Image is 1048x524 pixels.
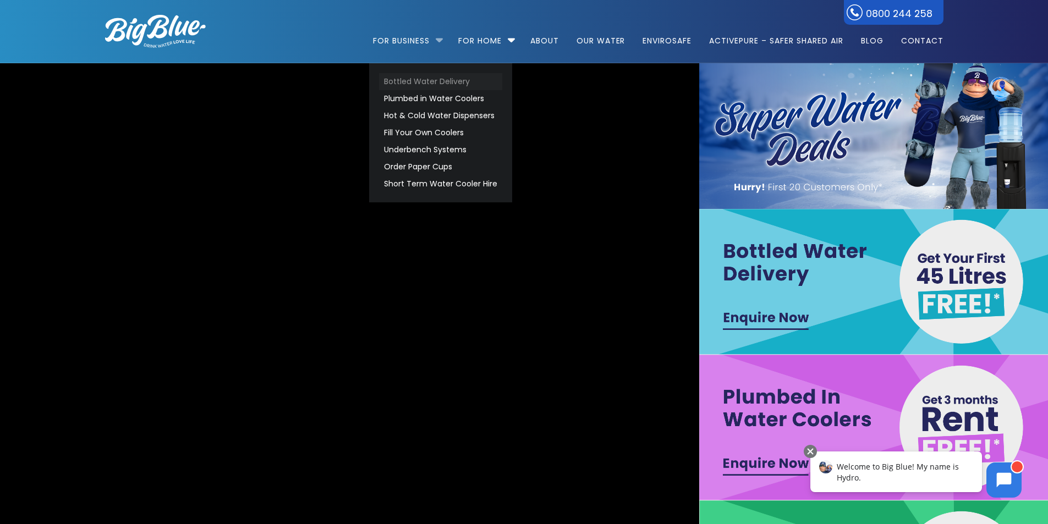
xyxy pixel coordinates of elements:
[379,158,502,175] a: Order Paper Cups
[379,90,502,107] a: Plumbed in Water Coolers
[379,175,502,192] a: Short Term Water Cooler Hire
[379,124,502,141] a: Fill Your Own Coolers
[379,107,502,124] a: Hot & Cold Water Dispensers
[105,15,206,48] img: logo
[379,141,502,158] a: Underbench Systems
[379,73,502,90] a: Bottled Water Delivery
[799,443,1033,509] iframe: Chatbot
